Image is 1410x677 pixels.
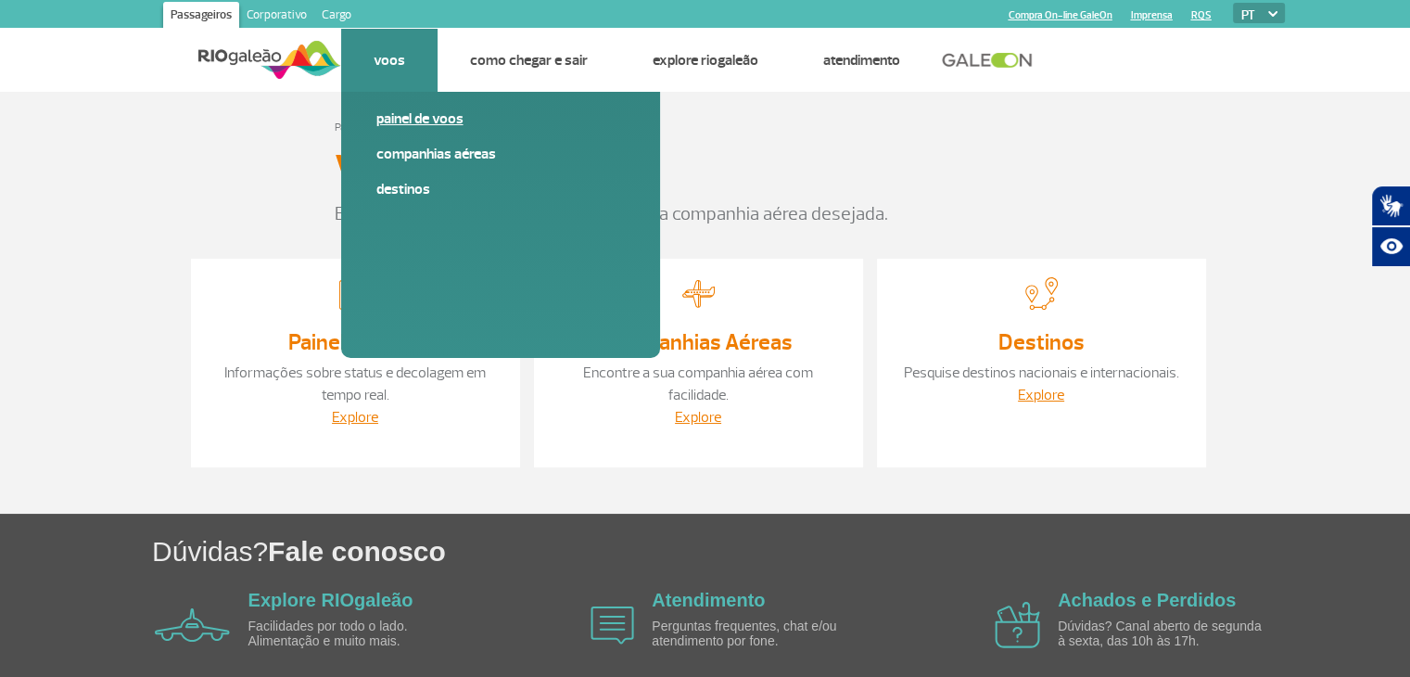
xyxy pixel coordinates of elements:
[155,608,230,642] img: airplane icon
[1131,9,1173,21] a: Imprensa
[288,328,423,356] a: Painel de voos
[248,590,413,610] a: Explore RIOgaleão
[603,328,793,356] a: Companhias Aéreas
[1371,185,1410,267] div: Plugin de acessibilidade da Hand Talk.
[652,620,865,648] p: Perguntas frequentes, chat e/ou atendimento por fone.
[583,364,813,404] a: Encontre a sua companhia aérea com facilidade.
[163,2,239,32] a: Passageiros
[653,51,758,70] a: Explore RIOgaleão
[224,364,486,404] a: Informações sobre status e decolagem em tempo real.
[248,620,462,648] p: Facilidades por todo o lado. Alimentação e muito mais.
[1371,185,1410,226] button: Abrir tradutor de língua de sinais.
[652,590,765,610] a: Atendimento
[335,200,1076,228] p: Encontre seu voo, portão de embarque e a companhia aérea desejada.
[904,364,1179,382] a: Pesquise destinos nacionais e internacionais.
[995,602,1040,648] img: airplane icon
[470,51,588,70] a: Como chegar e sair
[376,109,625,129] a: Painel de voos
[1018,386,1064,404] a: Explore
[1058,620,1271,648] p: Dúvidas? Canal aberto de segunda à sexta, das 10h às 17h.
[1371,226,1410,267] button: Abrir recursos assistivos.
[591,607,634,645] img: airplane icon
[998,328,1085,356] a: Destinos
[152,532,1410,570] h1: Dúvidas?
[239,2,314,32] a: Corporativo
[1058,590,1236,610] a: Achados e Perdidos
[374,51,405,70] a: Voos
[376,144,625,164] a: Companhias Aéreas
[1191,9,1212,21] a: RQS
[675,408,721,427] a: Explore
[335,147,416,193] h3: Voos
[335,121,391,134] a: Página inicial
[1009,9,1112,21] a: Compra On-line GaleOn
[376,179,625,199] a: Destinos
[332,408,378,427] a: Explore
[268,536,446,567] span: Fale conosco
[823,51,900,70] a: Atendimento
[314,2,359,32] a: Cargo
